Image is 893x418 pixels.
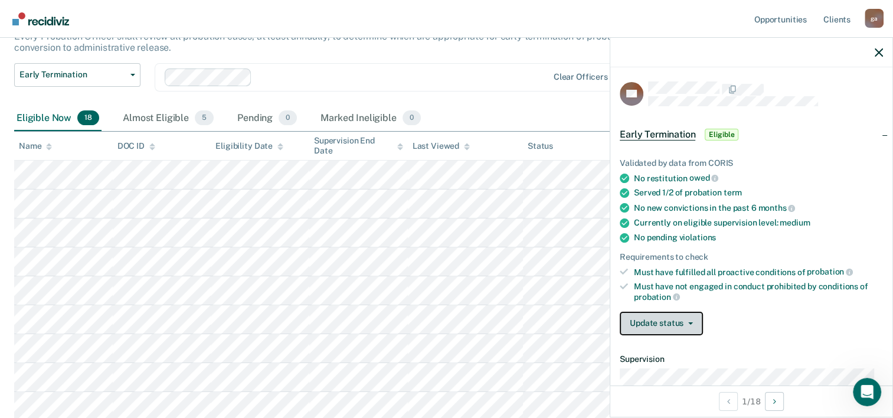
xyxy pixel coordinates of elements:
div: Almost Eligible [120,106,216,132]
span: Eligible [705,129,738,141]
div: Name [19,141,52,151]
div: DOC ID [117,141,155,151]
div: Clear officers [554,72,608,82]
button: Previous Opportunity [719,392,738,411]
div: Currently on eligible supervision level: [634,218,883,228]
span: medium [780,218,810,227]
div: No new convictions in the past 6 [634,203,883,213]
div: Requirements to check [620,252,883,262]
span: 0 [403,110,421,126]
span: Early Termination [620,129,695,141]
dt: Supervision [620,354,883,364]
span: Early Termination [19,70,126,80]
div: Eligibility Date [215,141,283,151]
button: Update status [620,312,703,335]
span: months [758,203,795,213]
button: Next Opportunity [765,392,784,411]
div: Early TerminationEligible [610,116,892,154]
div: Must have not engaged in conduct prohibited by conditions of [634,282,883,302]
span: 18 [77,110,99,126]
div: Validated by data from CORIS [620,158,883,168]
iframe: Intercom live chat [853,378,881,406]
div: Marked Ineligible [318,106,423,132]
div: Must have fulfilled all proactive conditions of [634,267,883,277]
div: Pending [235,106,299,132]
div: Last Viewed [413,141,470,151]
div: Status [528,141,553,151]
span: 5 [195,110,214,126]
button: Profile dropdown button [865,9,884,28]
span: term [724,188,742,197]
div: Eligible Now [14,106,102,132]
div: 1 / 18 [610,386,892,417]
span: probation [807,267,853,276]
span: probation [634,292,680,302]
span: owed [689,173,718,182]
div: Supervision End Date [314,136,403,156]
div: No pending [634,233,883,243]
span: violations [679,233,716,242]
div: No restitution [634,173,883,184]
div: g a [865,9,884,28]
div: Served 1/2 of probation [634,188,883,198]
span: 0 [279,110,297,126]
img: Recidiviz [12,12,69,25]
